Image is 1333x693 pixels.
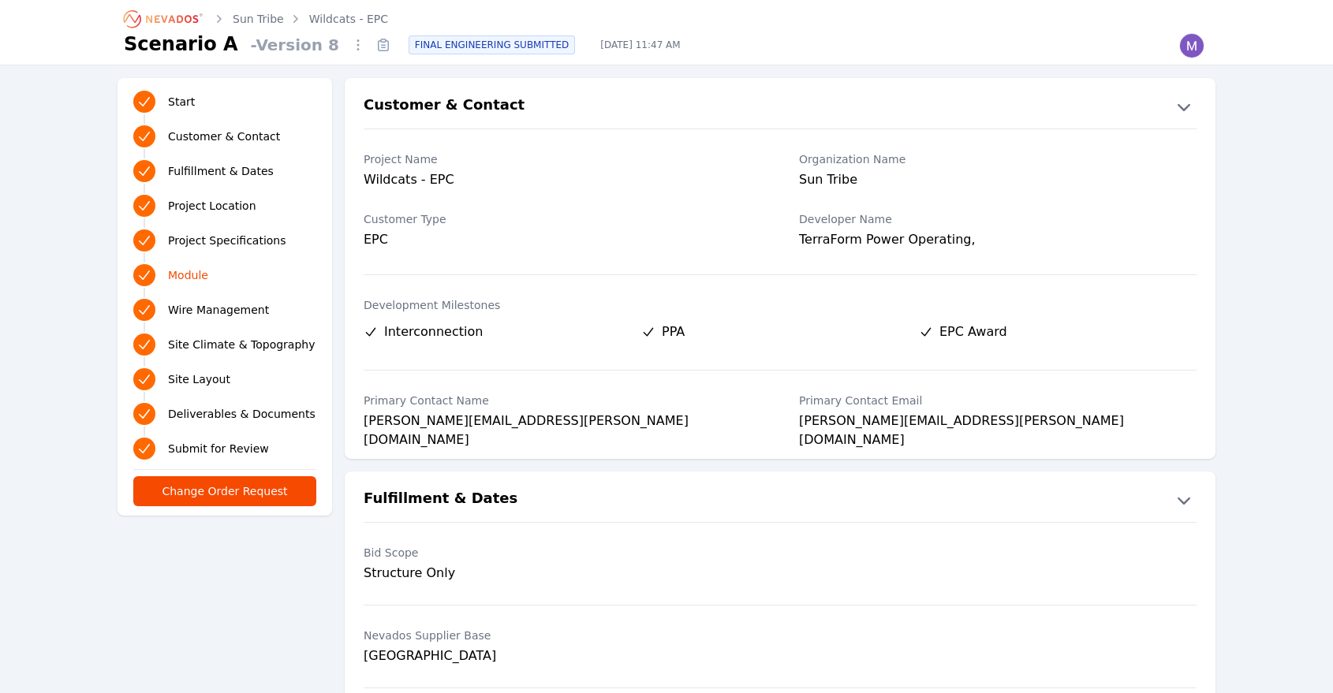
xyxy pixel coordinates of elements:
[364,564,761,583] div: Structure Only
[799,151,1197,167] label: Organization Name
[799,393,1197,408] label: Primary Contact Email
[168,233,286,248] span: Project Specifications
[364,151,761,167] label: Project Name
[345,487,1215,512] button: Fulfillment & Dates
[168,406,316,422] span: Deliverables & Documents
[133,476,316,506] button: Change Order Request
[133,88,316,463] nav: Progress
[799,170,1197,192] div: Sun Tribe
[168,302,269,318] span: Wire Management
[364,628,761,643] label: Nevados Supplier Base
[168,163,274,179] span: Fulfillment & Dates
[364,393,761,408] label: Primary Contact Name
[939,322,1007,341] span: EPC Award
[124,6,388,32] nav: Breadcrumb
[364,230,761,249] div: EPC
[799,412,1197,434] div: [PERSON_NAME][EMAIL_ADDRESS][PERSON_NAME][DOMAIN_NAME]
[168,267,208,283] span: Module
[168,94,195,110] span: Start
[364,94,525,119] h2: Customer & Contact
[364,412,761,434] div: [PERSON_NAME][EMAIL_ADDRESS][PERSON_NAME][DOMAIN_NAME]
[233,11,284,27] a: Sun Tribe
[364,211,761,227] label: Customer Type
[588,39,693,51] span: [DATE] 11:47 AM
[168,129,280,144] span: Customer & Contact
[1179,33,1204,58] img: Madeline Koldos
[168,371,230,387] span: Site Layout
[168,441,269,456] span: Submit for Review
[345,94,1215,119] button: Customer & Contact
[309,11,388,27] a: Wildcats - EPC
[364,487,517,512] h2: Fulfillment & Dates
[245,34,345,56] span: - Version 8
[364,297,1197,313] label: Development Milestones
[364,545,761,561] label: Bid Scope
[384,322,483,341] span: Interconnection
[799,230,1197,252] div: TerraForm Power Operating,
[409,35,575,54] div: FINAL ENGINEERING SUBMITTED
[168,337,315,352] span: Site Climate & Topography
[799,211,1197,227] label: Developer Name
[662,322,685,341] span: PPA
[364,646,761,665] div: [GEOGRAPHIC_DATA]
[168,198,256,214] span: Project Location
[364,170,761,192] div: Wildcats - EPC
[124,32,238,57] h1: Scenario A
